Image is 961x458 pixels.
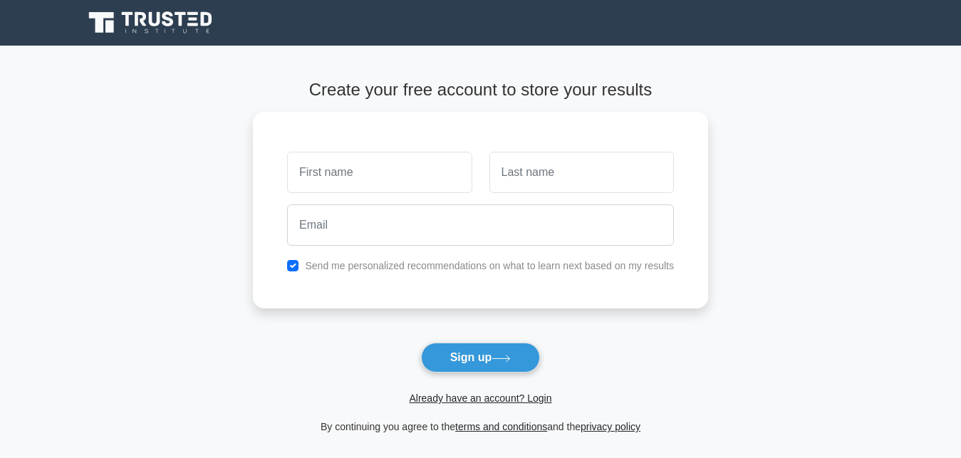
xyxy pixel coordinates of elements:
[244,418,717,435] div: By continuing you agree to the and the
[455,421,547,432] a: terms and conditions
[581,421,640,432] a: privacy policy
[253,80,708,100] h4: Create your free account to store your results
[421,343,541,373] button: Sign up
[409,392,551,404] a: Already have an account? Login
[287,204,674,246] input: Email
[305,260,674,271] label: Send me personalized recommendations on what to learn next based on my results
[287,152,472,193] input: First name
[489,152,674,193] input: Last name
